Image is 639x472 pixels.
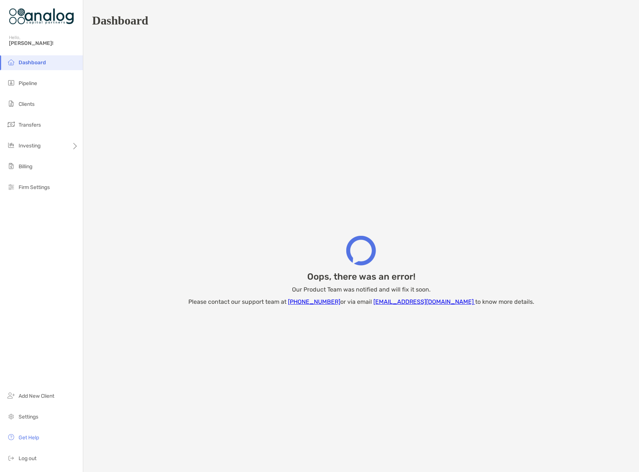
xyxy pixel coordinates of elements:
[7,141,16,150] img: investing icon
[307,271,415,282] h2: Oops, there was an error!
[92,14,148,27] h1: Dashboard
[19,184,50,191] span: Firm Settings
[19,455,36,462] span: Log out
[7,182,16,191] img: firm-settings icon
[19,101,35,107] span: Clients
[19,122,41,128] span: Transfers
[7,99,16,108] img: clients icon
[7,412,16,421] img: settings icon
[19,163,32,170] span: Billing
[19,59,46,66] span: Dashboard
[288,298,340,305] a: [PHONE_NUMBER]
[7,58,16,66] img: dashboard icon
[292,285,431,294] p: Our Product Team was notified and will fix it soon.
[7,78,16,87] img: pipeline icon
[7,162,16,170] img: billing icon
[7,453,16,462] img: logout icon
[9,3,74,30] img: Zoe Logo
[19,143,40,149] span: Investing
[373,298,475,305] a: [EMAIL_ADDRESS][DOMAIN_NAME]
[7,433,16,442] img: get-help icon
[19,393,54,399] span: Add New Client
[9,40,78,46] span: [PERSON_NAME]!
[19,434,39,441] span: Get Help
[7,391,16,400] img: add_new_client icon
[7,120,16,129] img: transfers icon
[19,80,37,87] span: Pipeline
[188,297,534,306] p: Please contact our support team at or via email to know more details.
[346,236,376,266] img: Zoe Financial
[19,414,38,420] span: Settings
